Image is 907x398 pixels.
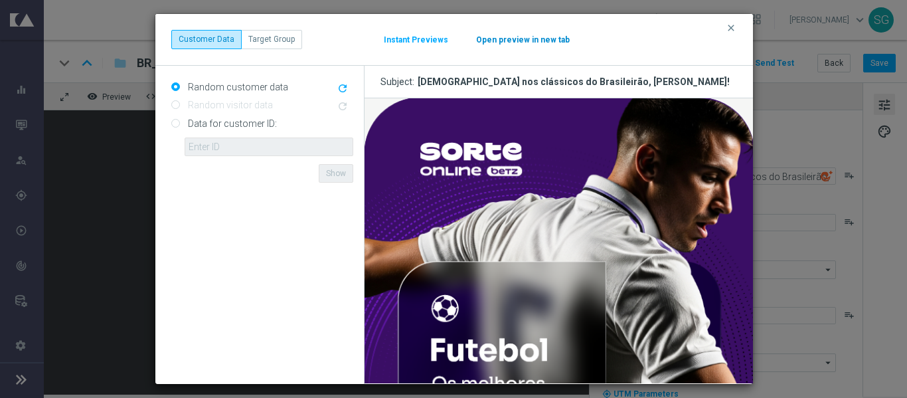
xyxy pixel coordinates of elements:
[185,118,277,130] label: Data for customer ID:
[185,138,353,156] input: Enter ID
[725,22,740,34] button: clear
[337,82,349,94] i: refresh
[241,30,302,49] button: Target Group
[319,164,353,183] button: Show
[185,81,288,93] label: Random customer data
[185,99,273,111] label: Random visitor data
[380,76,418,88] span: Subject:
[171,30,242,49] button: Customer Data
[726,23,736,33] i: clear
[475,35,570,45] button: Open preview in new tab
[171,30,302,49] div: ...
[418,76,730,88] div: [DEMOGRAPHIC_DATA] nos clássicos do Brasileirão, [PERSON_NAME]!
[335,81,353,97] button: refresh
[383,35,449,45] button: Instant Previews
